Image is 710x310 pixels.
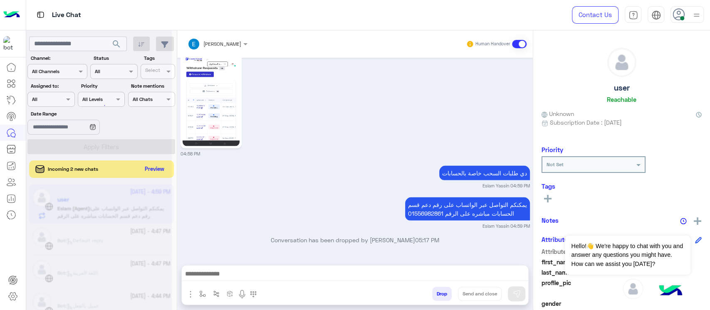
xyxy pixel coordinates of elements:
[628,10,638,20] img: tab
[550,118,622,127] span: Subscription Date : [DATE]
[625,6,641,24] a: tab
[213,290,220,297] img: Trigger scenario
[542,268,621,277] span: last_name
[405,197,530,220] p: 30/9/2025, 4:59 PM
[196,287,210,300] button: select flow
[3,6,20,24] img: Logo
[186,289,195,299] img: send attachment
[475,41,510,47] small: Human Handover
[691,10,702,20] img: profile
[458,287,502,301] button: Send and close
[572,6,618,24] a: Contact Us
[542,146,563,153] h6: Priority
[542,299,621,308] span: gender
[542,217,559,224] h6: Notes
[623,299,702,308] span: null
[512,290,521,298] img: send message
[542,182,702,190] h6: Tags
[607,96,636,103] h6: Reachable
[237,289,247,299] img: send voice note
[623,278,643,299] img: defaultAdmin.png
[181,150,200,157] small: 04:58 PM
[656,277,685,306] img: hulul-logo.png
[608,48,636,76] img: defaultAdmin.png
[183,45,240,146] img: 1759240703713Screenshot_%D9%A2%D9%A0%D9%A2%D9%A5-%D9%A0%D9%A9-%D9%A3%D9%A0-%D9%A1%D9%A6-%D9%A5%D9...
[694,217,701,225] img: add
[542,109,574,118] span: Unknown
[181,235,530,244] p: Conversation has been dropped by [PERSON_NAME]
[199,290,206,297] img: select flow
[203,41,241,47] span: [PERSON_NAME]
[482,222,530,229] small: Eslam Yassin 04:59 PM
[144,66,160,76] div: Select
[415,236,439,243] span: 05:17 PM
[35,10,46,20] img: tab
[542,247,621,256] span: Attribute Name
[614,83,630,93] h5: user
[52,10,81,21] p: Live Chat
[482,182,530,189] small: Eslam Yassin 04:59 PM
[542,258,621,266] span: first_name
[542,278,621,298] span: profile_pic
[92,98,106,113] div: loading...
[3,36,18,51] img: 171468393613305
[651,10,661,20] img: tab
[565,236,690,275] span: Hello!👋 We're happy to chat with you and answer any questions you might have. How can we assist y...
[210,287,223,300] button: Trigger scenario
[542,236,571,243] h6: Attributes
[432,287,452,301] button: Drop
[439,165,530,180] p: 30/9/2025, 4:59 PM
[227,290,233,297] img: create order
[223,287,237,300] button: create order
[250,291,257,298] img: make a call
